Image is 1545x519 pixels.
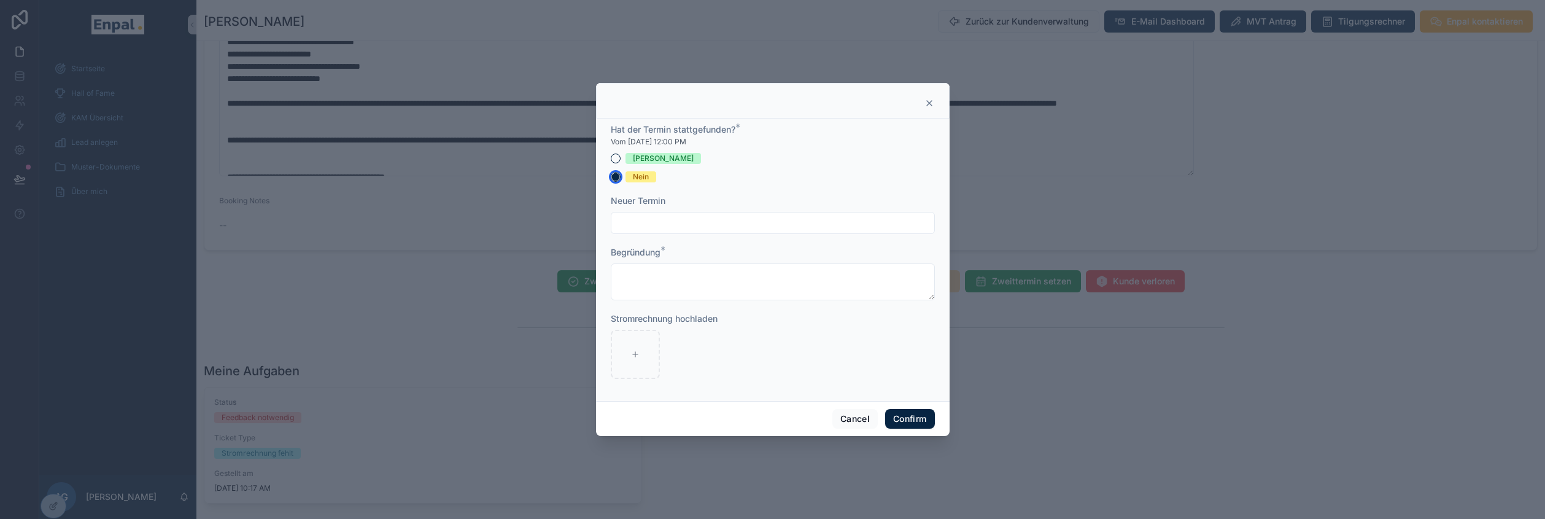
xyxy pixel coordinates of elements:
button: Confirm [885,409,934,429]
button: Cancel [832,409,878,429]
span: Begründung [611,247,660,257]
span: Hat der Termin stattgefunden? [611,124,735,135]
span: Neuer Termin [611,195,665,206]
div: [PERSON_NAME] [633,153,694,164]
span: Stromrechnung hochladen [611,313,718,324]
div: Nein [633,171,649,182]
span: Vom [DATE] 12:00 PM [611,137,686,147]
